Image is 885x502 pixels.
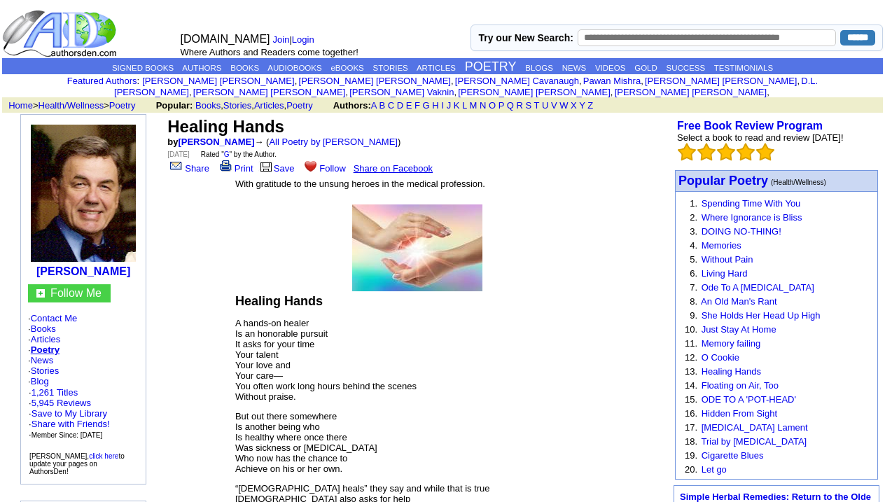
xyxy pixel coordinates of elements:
a: [PERSON_NAME] Vaknin [349,87,454,97]
span: Healing Hands [235,294,323,308]
b: Authors: [333,100,371,111]
a: VIDEOS [595,64,625,72]
a: Spending Time With You [702,198,801,209]
a: [PERSON_NAME] [PERSON_NAME] [142,76,294,86]
font: Popular Poetry [678,174,768,188]
a: STORIES [373,64,408,72]
a: BLOGS [525,64,553,72]
a: 1,261 Titles [32,387,78,398]
a: Where Ignorance is Bliss [702,212,802,223]
a: Save to My Library [32,408,107,419]
a: Follow [302,163,346,174]
a: Living Hard [702,268,748,279]
a: Cigarette Blues [702,450,764,461]
a: T [534,100,540,111]
a: [PERSON_NAME] Cavanaugh [455,76,579,86]
font: i [457,89,458,97]
a: P [499,100,504,111]
a: POETRY [465,60,517,74]
font: 4. [690,240,697,251]
img: print.gif [220,160,232,172]
a: W [559,100,568,111]
font: Select a book to read and review [DATE]! [677,132,844,143]
font: 5. [690,254,697,265]
a: G [423,100,430,111]
font: Healing Hands [167,117,284,136]
a: L [462,100,467,111]
font: Rated " " by the Author. [201,151,277,158]
font: 8. [690,296,697,307]
font: 9. [690,310,697,321]
font: , , , , , , , , , , [114,76,818,97]
a: J [447,100,452,111]
a: Save [258,163,295,174]
img: 97811.jpg [31,125,136,262]
a: C [388,100,394,111]
a: Trial by [MEDICAL_DATA] [701,436,807,447]
a: ARTICLES [417,64,456,72]
b: Free Book Review Program [677,120,823,132]
font: [PERSON_NAME], to update your pages on AuthorsDen! [29,452,125,475]
a: Home [8,100,33,111]
font: 6. [690,268,697,279]
a: A [371,100,377,111]
font: 16. [685,408,697,419]
font: · · [29,387,110,440]
a: Pawan Mishra [583,76,641,86]
a: All Poetry by [PERSON_NAME] [269,137,398,147]
a: Healing Hands [702,366,761,377]
img: bigemptystars.png [756,143,774,161]
a: Floating on Air, Too [702,380,779,391]
a: Books [195,100,221,111]
a: Articles [31,334,61,344]
a: [PERSON_NAME] [PERSON_NAME] [615,87,767,97]
a: G [224,151,230,158]
a: Stories [31,365,59,376]
a: Poetry [31,344,60,355]
a: Popular Poetry [678,175,768,187]
a: GOLD [634,64,657,72]
a: [PERSON_NAME] [36,265,130,277]
a: ODE TO A 'POT-HEAD' [702,394,796,405]
font: 3. [690,226,697,237]
a: Join [273,34,290,45]
font: > > [4,100,153,111]
font: (Health/Wellness) [771,179,826,186]
a: O [489,100,496,111]
a: AUDIOBOOKS [267,64,321,72]
a: X [571,100,577,111]
a: Blog [31,376,49,386]
a: Z [587,100,593,111]
a: Follow Me [50,287,102,299]
font: i [769,89,771,97]
a: H [432,100,438,111]
a: U [542,100,548,111]
a: AUTHORS [182,64,221,72]
a: An Old Man's Rant [701,296,777,307]
img: bigemptystars.png [697,143,716,161]
a: TESTIMONIALS [714,64,773,72]
a: E [406,100,412,111]
img: bigemptystars.png [717,143,735,161]
a: Featured Authors [67,76,137,86]
a: Share with Friends! [32,419,110,429]
label: Try our New Search: [478,32,573,43]
font: 12. [685,352,697,363]
font: i [643,78,645,85]
a: Poetry [109,100,136,111]
font: 1. [690,198,697,209]
a: S [525,100,531,111]
font: 18. [685,436,697,447]
font: · · · · · · · [28,313,139,440]
a: Just Stay At Home [702,324,776,335]
a: News [31,355,54,365]
font: i [297,78,298,85]
a: Health/Wellness [39,100,104,111]
a: Hidden From Sight [702,408,777,419]
font: i [582,78,583,85]
a: [MEDICAL_DATA] Lament [702,422,808,433]
font: i [800,78,801,85]
a: Articles [254,100,284,111]
img: 355423.jpg [352,204,482,291]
